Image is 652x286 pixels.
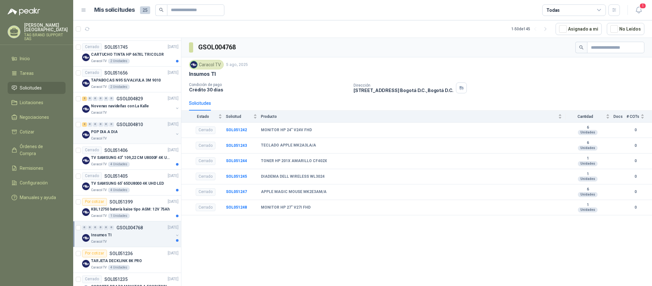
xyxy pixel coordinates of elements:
div: 0 [93,97,98,101]
b: 0 [627,189,644,195]
div: 0 [98,97,103,101]
a: Por cotizarSOL051399[DATE] Company LogoKBL12750 batería kaise tipo AGM: 12V 75AhCaracol TV1 Unidades [73,196,181,221]
div: 0 [104,122,109,127]
b: 1 [566,203,610,208]
p: GSOL004768 [116,225,143,230]
div: Unidades [578,192,598,197]
b: 6 [566,140,610,146]
p: TAPABOCAS N95 S/VALVULA 3M 9010 [91,77,161,83]
a: SOL051247 [226,189,247,194]
p: SOL051235 [104,277,128,282]
a: SOL051244 [226,159,247,163]
p: KBL12750 batería kaise tipo AGM: 12V 75Ah [91,206,170,212]
b: SOL051243 [226,143,247,148]
b: 1 [566,172,610,177]
p: Insumos TI [189,71,216,77]
th: Docs [613,111,627,122]
button: Asignado a mi [556,23,602,35]
p: TARJETA DECKLINK 8K PRO [91,258,142,264]
p: Caracol TV [91,265,107,270]
div: Unidades [578,146,598,151]
span: search [159,8,164,12]
div: 1 Unidades [108,213,130,218]
span: Manuales y ayuda [20,194,56,201]
p: Caracol TV [91,84,107,89]
p: 5 ago, 2025 [226,62,248,68]
p: [DATE] [168,121,179,127]
a: CerradoSOL051656[DATE] Company LogoTAPABOCAS N95 S/VALVULA 3M 9010Caracol TV2 Unidades [73,67,181,92]
a: CerradoSOL051406[DATE] Company LogoTV SAMSUNG 43" 109,22 CM U8000F 4K UHDCaracol TV4 Unidades [73,144,181,170]
div: Unidades [578,130,598,135]
span: Estado [189,114,217,119]
p: [DATE] [168,173,179,179]
div: 0 [109,97,114,101]
p: [DATE] [168,96,179,102]
p: Insumos TI [91,232,112,238]
div: Cerrado [196,126,215,134]
b: 0 [627,158,644,164]
img: Logo peakr [8,8,40,15]
p: TV SAMSUNG 65' 65DU8000 4K UHD LED [91,181,164,187]
span: Cotizar [20,128,34,135]
th: Producto [261,111,566,122]
b: DIADEMA DELL WIRELESS WL3024 [261,174,325,179]
div: Cerrado [196,173,215,180]
span: Licitaciones [20,99,43,106]
p: SOL051236 [109,251,133,256]
div: 0 [88,122,92,127]
p: Caracol TV [91,136,107,141]
div: 0 [88,225,92,230]
p: Dirección [354,83,453,88]
p: [PERSON_NAME] [GEOGRAPHIC_DATA] [24,23,68,32]
b: SOL051242 [226,128,247,132]
p: [DATE] [168,44,179,50]
div: 0 [82,225,87,230]
div: 2 [82,97,87,101]
span: Solicitudes [20,84,42,91]
h1: Mis solicitudes [94,5,135,15]
p: GSOL004810 [116,122,143,127]
div: 0 [109,122,114,127]
b: 6 [566,187,610,192]
p: SOL051656 [104,71,128,75]
div: 0 [98,122,103,127]
div: Cerrado [82,69,102,77]
div: Caracol TV [189,60,224,69]
a: Cotizar [8,126,66,138]
img: Company Logo [82,208,90,216]
div: Todas [546,7,560,14]
button: No Leídos [607,23,644,35]
a: CerradoSOL051745[DATE] Company LogoCARTUCHO TINTA HP 667XL TRICOLORCaracol TV2 Unidades [73,41,181,67]
p: [DATE] [168,276,179,282]
span: Negociaciones [20,114,49,121]
button: 1 [633,4,644,16]
span: Órdenes de Compra [20,143,60,157]
span: # COTs [627,114,639,119]
div: 2 Unidades [108,59,130,64]
p: [DATE] [168,250,179,256]
div: 0 [104,225,109,230]
div: 0 [93,225,98,230]
b: MONITOR HP 24" V24V FHD [261,128,312,133]
div: 0 [104,97,109,101]
a: 2 0 0 0 0 0 GSOL004829[DATE] Company LogoNovenas navideñas con La KalleCaracol TV [82,95,180,115]
b: TECLADO APPLE MK2A3LA/A [261,143,316,148]
div: Cerrado [196,142,215,149]
div: Cerrado [196,204,215,211]
p: [DATE] [168,70,179,76]
b: 0 [627,127,644,133]
div: 0 [93,122,98,127]
div: 0 [109,225,114,230]
a: Solicitudes [8,82,66,94]
b: 1 [566,156,610,161]
p: SOL051405 [104,174,128,178]
div: Solicitudes [189,100,211,107]
th: Estado [181,111,226,122]
img: Company Logo [190,61,197,68]
span: Inicio [20,55,30,62]
p: [DATE] [168,147,179,153]
th: # COTs [627,111,652,122]
div: 0 [88,97,92,101]
p: [STREET_ADDRESS] Bogotá D.C. , Bogotá D.C. [354,88,453,93]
